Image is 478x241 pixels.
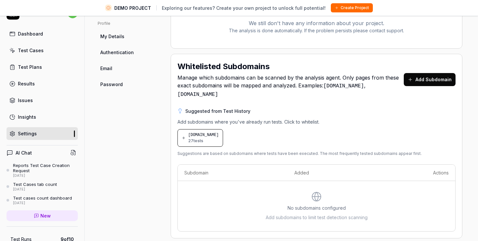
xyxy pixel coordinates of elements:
[13,173,78,178] div: [DATE]
[404,73,456,86] button: Add Subdomain
[177,61,270,72] h2: Whitelisted Subdomains
[13,195,72,201] div: Test cases count dashboard
[177,118,456,125] p: Add subdomains where you've already run tests. Click to whitelist.
[18,130,37,137] div: Settings
[18,64,42,70] div: Test Plans
[98,46,160,58] a: Authentication
[188,138,203,144] span: 27 tests
[40,212,51,219] span: New
[288,204,346,211] p: No subdomains configured
[7,210,78,221] a: New
[18,97,33,104] div: Issues
[7,27,78,40] a: Dashboard
[370,165,455,181] th: Actions
[162,5,326,11] span: Exploring our features? Create your own project to unlock full potential!
[177,151,456,157] p: Suggestions are based on subdomains where tests have been executed. The most frequently tested su...
[177,74,404,98] span: Manage which subdomains can be scanned by the analysis agent. Only pages from these exact subdoma...
[100,33,124,40] span: My Details
[7,182,78,191] a: Test Cases tab count[DATE]
[98,30,160,42] a: My Details
[18,80,35,87] div: Results
[114,5,151,11] span: DEMO PROJECT
[7,44,78,57] a: Test Cases
[7,77,78,90] a: Results
[13,163,78,173] div: Reports Test Case Creation Request
[7,61,78,73] a: Test Plans
[13,201,72,205] div: [DATE]
[98,62,160,74] a: Email
[7,163,78,178] a: Reports Test Case Creation Request[DATE]
[13,182,57,187] div: Test Cases tab count
[7,195,78,205] a: Test cases count dashboard[DATE]
[177,27,456,34] p: The analysis is done automatically. If the problem persists please contact support.
[177,129,223,147] button: [DOMAIN_NAME]27tests
[16,149,32,156] h4: AI Chat
[177,92,218,98] code: [DOMAIN_NAME]
[288,165,370,181] th: Added
[188,132,219,138] span: [DOMAIN_NAME]
[7,127,78,140] a: Settings
[18,30,43,37] div: Dashboard
[100,81,123,88] span: Password
[323,83,364,89] code: [DOMAIN_NAME]
[13,187,57,192] div: [DATE]
[100,65,112,72] span: Email
[185,108,250,114] h3: Suggested from Test History
[7,94,78,107] a: Issues
[177,19,456,27] p: We still don't have any information about your project.
[18,113,36,120] div: Insights
[7,111,78,123] a: Insights
[100,49,134,56] span: Authentication
[331,3,373,12] button: Create Project
[98,21,160,26] div: Profile
[98,78,160,90] a: Password
[178,165,288,181] th: Subdomain
[18,47,44,54] div: Test Cases
[266,214,368,221] p: Add subdomains to limit test detection scanning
